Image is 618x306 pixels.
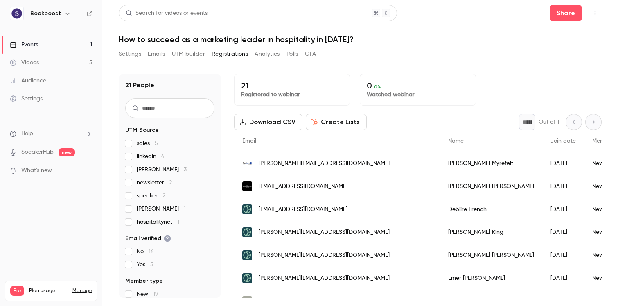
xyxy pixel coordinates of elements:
span: [PERSON_NAME][EMAIL_ADDRESS][DOMAIN_NAME] [259,228,390,237]
li: help-dropdown-opener [10,129,92,138]
div: [PERSON_NAME] [PERSON_NAME] [440,175,542,198]
div: Search for videos or events [126,9,208,18]
span: 3 [184,167,187,172]
span: [PERSON_NAME] [137,165,187,174]
span: Plan usage [29,288,68,294]
span: new [59,148,75,156]
span: Email [242,138,256,144]
span: [PERSON_NAME][EMAIL_ADDRESS][PERSON_NAME][DOMAIN_NAME] [259,297,432,306]
span: 16 [149,249,154,254]
span: New [137,290,158,298]
span: [EMAIL_ADDRESS][DOMAIN_NAME] [259,205,347,214]
span: What's new [21,166,52,175]
a: Manage [72,288,92,294]
span: 5 [155,141,158,146]
span: Join date [550,138,576,144]
span: Yes [137,261,153,269]
span: linkedin [137,152,165,161]
p: Watched webinar [367,91,469,99]
p: Out of 1 [539,118,559,126]
img: clistehospitality.ie [242,250,252,260]
div: [DATE] [542,152,584,175]
img: telegraphenamt.com [242,296,252,306]
span: Name [448,138,464,144]
button: CTA [305,48,316,61]
span: 5 [150,262,153,267]
span: Help [21,129,33,138]
p: 0 [367,81,469,91]
h1: 21 People [125,80,154,90]
div: [DATE] [542,198,584,221]
div: [DATE] [542,244,584,267]
span: [PERSON_NAME][EMAIL_ADDRESS][DOMAIN_NAME] [259,274,390,283]
span: hospitalitynet [137,218,179,226]
span: speaker [137,192,165,200]
div: Emer [PERSON_NAME] [440,267,542,290]
div: Events [10,41,38,49]
p: 21 [241,81,343,91]
img: radissonblu.com [242,159,252,168]
span: [PERSON_NAME][EMAIL_ADDRESS][DOMAIN_NAME] [259,159,390,168]
span: 1 [184,206,186,212]
div: [PERSON_NAME] Myrefelt [440,152,542,175]
span: newsletter [137,179,172,187]
button: Emails [148,48,165,61]
img: aberdeenaltenshotel.co.uk [242,181,252,191]
span: [EMAIL_ADDRESS][DOMAIN_NAME] [259,182,347,191]
span: 1 [177,219,179,225]
a: SpeakerHub [21,148,54,156]
span: UTM Source [125,126,159,134]
button: Settings [119,48,141,61]
div: Debiire French [440,198,542,221]
img: clistehospitality.ie [242,227,252,237]
h6: Bookboost [30,9,61,18]
button: Share [550,5,582,21]
span: No [137,247,154,256]
div: [PERSON_NAME] King [440,221,542,244]
iframe: Noticeable Trigger [83,167,92,175]
span: 0 % [374,84,381,90]
span: Pro [10,286,24,296]
span: Member type [125,277,163,285]
img: Bookboost [10,7,23,20]
div: [PERSON_NAME] [PERSON_NAME] [440,244,542,267]
span: 4 [161,154,165,159]
div: [DATE] [542,267,584,290]
img: clistehospitality.ie [242,273,252,283]
div: [DATE] [542,221,584,244]
button: Create Lists [306,114,367,130]
img: clistehospitality.ie [242,204,252,214]
span: 2 [169,180,172,186]
p: Registered to webinar [241,91,343,99]
button: Analytics [255,48,280,61]
button: Registrations [212,48,248,61]
span: Email verified [125,234,171,243]
span: 19 [153,291,158,297]
div: Videos [10,59,39,67]
button: Download CSV [234,114,302,130]
span: sales [137,139,158,147]
div: Audience [10,77,46,85]
span: [PERSON_NAME][EMAIL_ADDRESS][DOMAIN_NAME] [259,251,390,260]
span: 2 [162,193,165,199]
div: [DATE] [542,175,584,198]
h1: How to succeed as a marketing leader in hospitality in [DATE]? [119,34,602,44]
span: [PERSON_NAME] [137,205,186,213]
button: UTM builder [172,48,205,61]
div: Settings [10,95,43,103]
button: Polls [286,48,298,61]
